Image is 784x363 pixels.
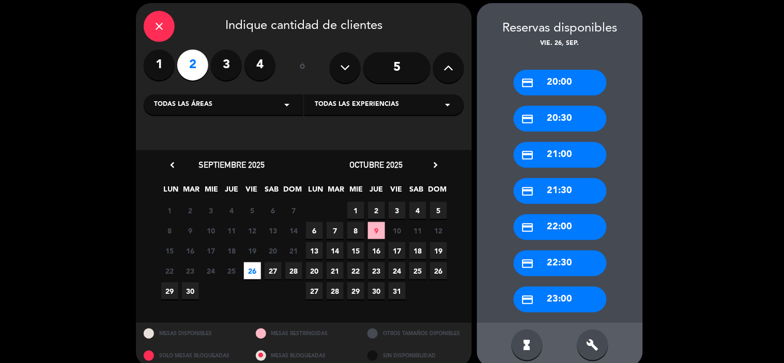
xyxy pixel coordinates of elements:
[223,242,240,259] span: 18
[347,282,364,299] span: 29
[430,202,447,219] span: 5
[521,185,534,198] i: credit_card
[153,20,165,33] i: close
[430,222,447,239] span: 12
[514,70,607,96] div: 20:00
[203,242,220,259] span: 17
[161,202,178,219] span: 1
[328,183,345,200] span: MAR
[368,222,385,239] span: 9
[514,214,607,240] div: 22:00
[182,202,199,219] span: 2
[144,50,175,81] label: 1
[285,262,302,279] span: 28
[521,149,534,162] i: credit_card
[315,100,399,110] span: Todas las experiencias
[285,242,302,259] span: 21
[161,262,178,279] span: 22
[285,202,302,219] span: 7
[327,242,344,259] span: 14
[203,262,220,279] span: 24
[521,293,534,306] i: credit_card
[182,262,199,279] span: 23
[347,222,364,239] span: 8
[281,99,293,111] i: arrow_drop_down
[203,202,220,219] span: 3
[389,262,406,279] span: 24
[350,160,403,170] span: octubre 2025
[408,183,425,200] span: SAB
[521,76,534,89] i: credit_card
[223,202,240,219] span: 4
[223,222,240,239] span: 11
[198,160,265,170] span: septiembre 2025
[441,99,454,111] i: arrow_drop_down
[182,282,199,299] span: 30
[514,178,607,204] div: 21:30
[388,183,405,200] span: VIE
[347,242,364,259] span: 15
[144,11,464,42] div: Indique cantidad de clientes
[154,100,212,110] span: Todas las áreas
[430,242,447,259] span: 19
[368,282,385,299] span: 30
[327,282,344,299] span: 28
[521,339,533,351] i: hourglass_full
[284,183,301,200] span: DOM
[521,113,534,125] i: credit_card
[286,50,319,86] div: ó
[223,183,240,200] span: JUE
[347,262,364,279] span: 22
[514,250,607,276] div: 22:30
[183,183,200,200] span: MAR
[265,222,282,239] span: 13
[368,262,385,279] span: 23
[430,262,447,279] span: 26
[389,242,406,259] span: 17
[360,323,472,345] div: OTROS TAMAÑOS DIPONIBLES
[182,222,199,239] span: 9
[514,142,607,168] div: 21:00
[167,160,178,170] i: chevron_left
[306,262,323,279] span: 20
[389,222,406,239] span: 10
[347,202,364,219] span: 1
[244,222,261,239] span: 12
[161,222,178,239] span: 8
[161,242,178,259] span: 15
[177,50,208,81] label: 2
[265,242,282,259] span: 20
[368,242,385,259] span: 16
[264,183,281,200] span: SAB
[203,183,220,200] span: MIE
[477,39,643,49] div: vie. 26, sep.
[477,19,643,39] div: Reservas disponibles
[248,323,360,345] div: MESAS RESTRINGIDAS
[389,282,406,299] span: 31
[430,160,441,170] i: chevron_right
[514,287,607,312] div: 23:00
[409,202,426,219] span: 4
[285,222,302,239] span: 14
[243,183,260,200] span: VIE
[389,202,406,219] span: 3
[368,183,385,200] span: JUE
[368,202,385,219] span: 2
[409,222,426,239] span: 11
[327,222,344,239] span: 7
[306,242,323,259] span: 13
[306,282,323,299] span: 27
[161,282,178,299] span: 29
[244,202,261,219] span: 5
[163,183,180,200] span: LUN
[211,50,242,81] label: 3
[182,242,199,259] span: 16
[308,183,325,200] span: LUN
[244,50,275,81] label: 4
[306,222,323,239] span: 6
[223,262,240,279] span: 25
[428,183,445,200] span: DOM
[514,106,607,132] div: 20:30
[409,242,426,259] span: 18
[265,262,282,279] span: 27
